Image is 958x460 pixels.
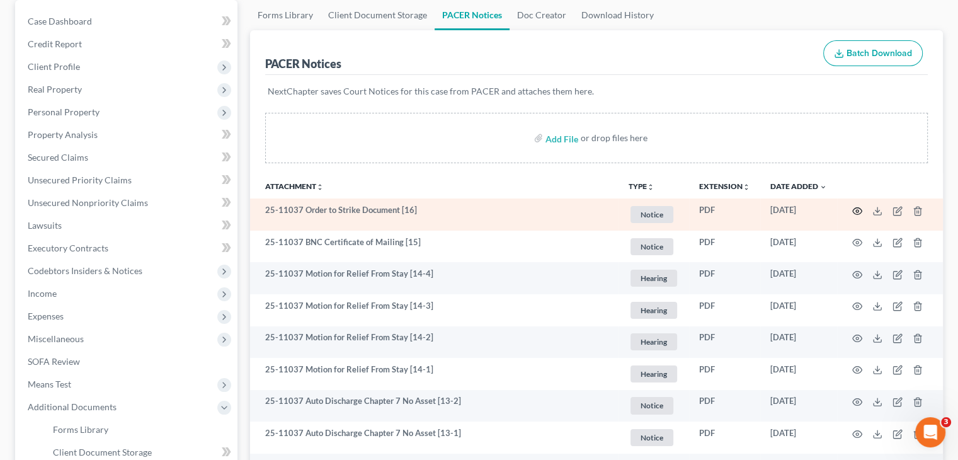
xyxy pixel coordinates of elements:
a: SOFA Review [18,350,237,373]
iframe: Intercom live chat [915,417,945,447]
td: [DATE] [760,198,837,231]
td: 25-11037 Motion for Relief From Stay [14-3] [250,294,619,326]
span: Personal Property [28,106,100,117]
span: Hearing [630,333,677,350]
td: 25-11037 Order to Strike Document [16] [250,198,619,231]
a: Notice [629,204,679,225]
a: Unsecured Nonpriority Claims [18,192,237,214]
td: 25-11037 BNC Certificate of Mailing [15] [250,231,619,263]
a: Forms Library [43,418,237,441]
button: TYPEunfold_more [629,183,654,191]
span: Codebtors Insiders & Notices [28,265,142,276]
td: PDF [689,390,760,422]
td: 25-11037 Auto Discharge Chapter 7 No Asset [13-1] [250,422,619,454]
a: Date Added expand_more [770,181,827,191]
span: Unsecured Nonpriority Claims [28,197,148,208]
a: Credit Report [18,33,237,55]
td: PDF [689,326,760,359]
span: Means Test [28,379,71,389]
a: Notice [629,395,679,416]
a: Unsecured Priority Claims [18,169,237,192]
span: Case Dashboard [28,16,92,26]
button: Batch Download [823,40,923,67]
span: Notice [630,206,673,223]
td: [DATE] [760,422,837,454]
td: PDF [689,198,760,231]
a: Extensionunfold_more [699,181,750,191]
div: or drop files here [581,132,647,144]
td: PDF [689,294,760,326]
a: Property Analysis [18,124,237,146]
span: Credit Report [28,38,82,49]
td: PDF [689,231,760,263]
td: [DATE] [760,231,837,263]
span: Additional Documents [28,401,117,412]
span: Executory Contracts [28,243,108,253]
i: unfold_more [647,183,654,191]
span: Miscellaneous [28,333,84,344]
td: 25-11037 Motion for Relief From Stay [14-4] [250,262,619,294]
span: Hearing [630,302,677,319]
a: Case Dashboard [18,10,237,33]
td: [DATE] [760,294,837,326]
i: unfold_more [743,183,750,191]
td: 25-11037 Motion for Relief From Stay [14-1] [250,358,619,390]
span: Notice [630,238,673,255]
td: [DATE] [760,390,837,422]
a: Secured Claims [18,146,237,169]
span: Client Profile [28,61,80,72]
td: PDF [689,422,760,454]
a: Notice [629,427,679,448]
td: [DATE] [760,326,837,359]
a: Executory Contracts [18,237,237,260]
span: Notice [630,397,673,414]
a: Attachmentunfold_more [265,181,324,191]
td: [DATE] [760,262,837,294]
span: Notice [630,429,673,446]
span: Forms Library [53,424,108,435]
i: unfold_more [316,183,324,191]
td: PDF [689,262,760,294]
span: Expenses [28,311,64,321]
td: 25-11037 Auto Discharge Chapter 7 No Asset [13-2] [250,390,619,422]
a: Hearing [629,331,679,352]
span: Hearing [630,365,677,382]
span: Lawsuits [28,220,62,231]
span: Property Analysis [28,129,98,140]
span: Secured Claims [28,152,88,163]
span: Batch Download [847,48,912,59]
a: Notice [629,236,679,257]
a: Hearing [629,364,679,384]
a: Lawsuits [18,214,237,237]
td: 25-11037 Motion for Relief From Stay [14-2] [250,326,619,359]
i: expand_more [819,183,827,191]
td: PDF [689,358,760,390]
a: Hearing [629,268,679,289]
div: PACER Notices [265,56,341,71]
span: Unsecured Priority Claims [28,175,132,185]
span: SOFA Review [28,356,80,367]
a: Hearing [629,300,679,321]
span: Income [28,288,57,299]
span: 3 [941,417,951,427]
span: Client Document Storage [53,447,152,457]
p: NextChapter saves Court Notices for this case from PACER and attaches them here. [268,85,925,98]
span: Hearing [630,270,677,287]
td: [DATE] [760,358,837,390]
span: Real Property [28,84,82,95]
